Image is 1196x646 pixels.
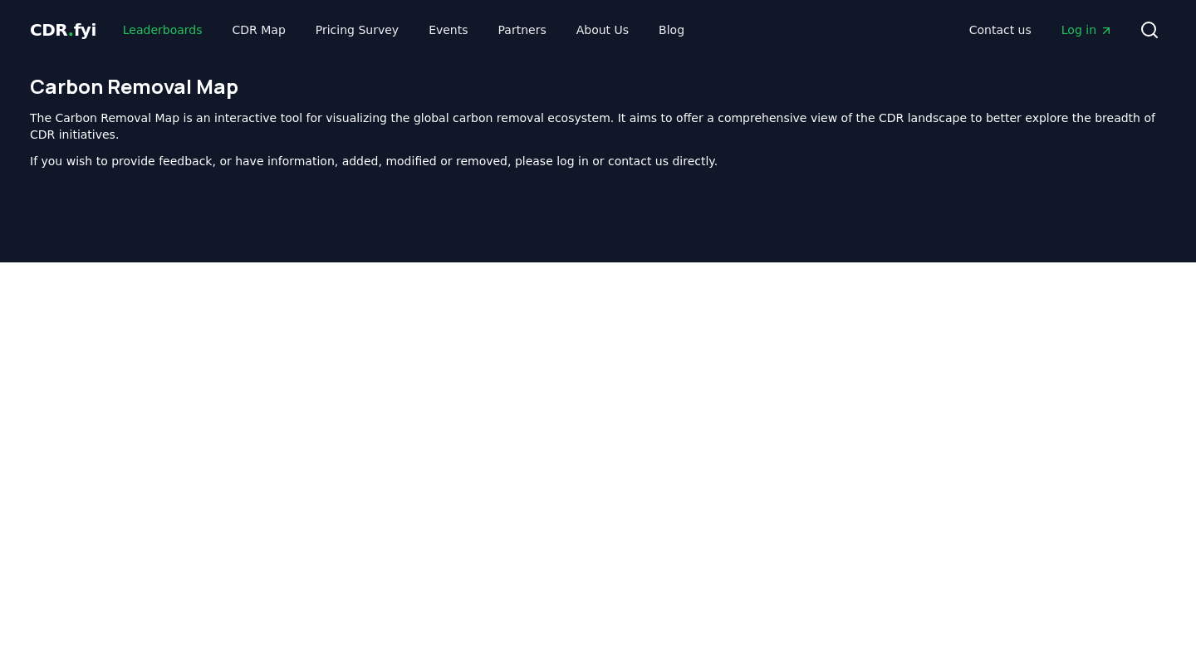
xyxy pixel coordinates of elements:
a: Leaderboards [110,15,216,45]
p: The Carbon Removal Map is an interactive tool for visualizing the global carbon removal ecosystem... [30,110,1166,143]
a: Log in [1048,15,1126,45]
span: . [68,20,74,40]
a: Partners [485,15,560,45]
span: Log in [1061,22,1113,38]
a: CDR.fyi [30,18,96,42]
a: About Us [563,15,642,45]
a: Events [415,15,481,45]
a: CDR Map [219,15,299,45]
nav: Main [956,15,1126,45]
a: Contact us [956,15,1045,45]
p: If you wish to provide feedback, or have information, added, modified or removed, please log in o... [30,153,1166,169]
h1: Carbon Removal Map [30,73,1166,100]
a: Pricing Survey [302,15,412,45]
nav: Main [110,15,698,45]
a: Blog [645,15,698,45]
span: CDR fyi [30,20,96,40]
